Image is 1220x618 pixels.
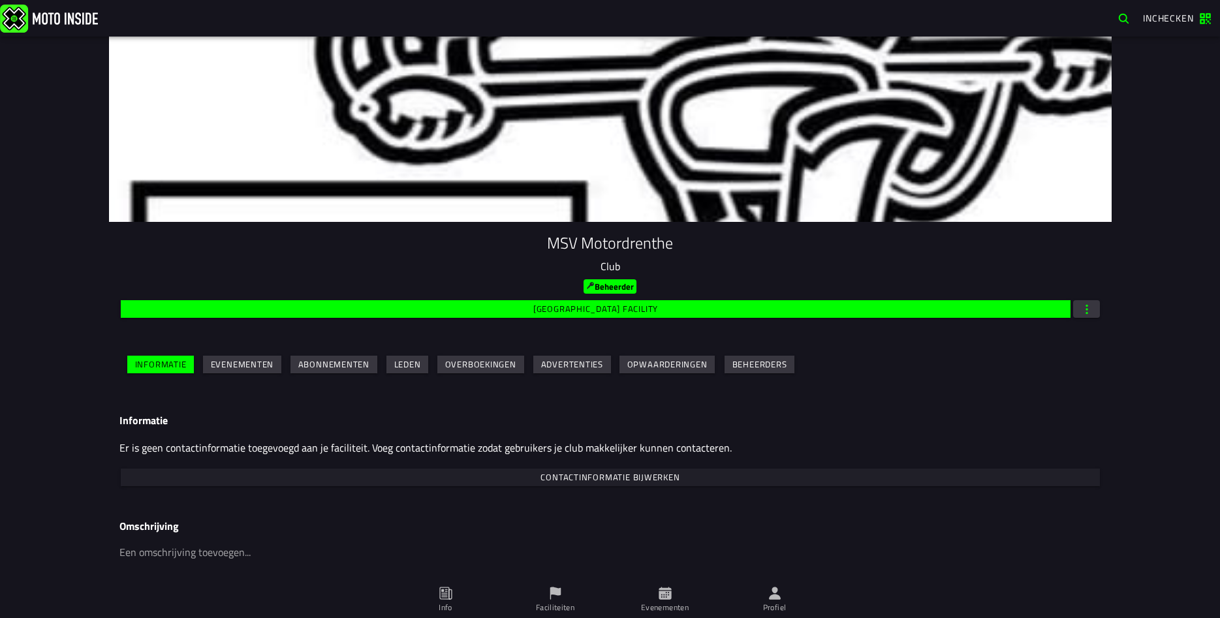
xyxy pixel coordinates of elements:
[290,356,377,373] ion-button: Abonnementen
[584,279,636,294] ion-badge: Beheerder
[439,602,452,613] ion-label: Info
[1143,11,1194,25] span: Inchecken
[119,520,1101,533] h3: Omschrijving
[619,356,715,373] ion-button: Opwaarderingen
[763,602,787,613] ion-label: Profiel
[127,356,194,373] ion-button: Informatie
[1136,8,1217,29] a: Inchecken
[119,440,1101,456] p: Er is geen contactinformatie toegevoegd aan je faciliteit. Voeg contactinformatie zodat gebruiker...
[533,356,610,373] ion-button: Advertenties
[121,469,1100,486] ion-button: Contactinformatie bijwerken
[119,414,1101,427] h3: Informatie
[437,356,524,373] ion-button: Overboekingen
[724,356,794,373] ion-button: Beheerders
[386,356,428,373] ion-button: Leden
[203,356,281,373] ion-button: Evenementen
[121,300,1071,318] ion-button: [GEOGRAPHIC_DATA] facility
[641,602,689,613] ion-label: Evenementen
[536,602,574,613] ion-label: Faciliteiten
[119,232,1101,253] h1: MSV Motordrenthe
[119,258,1101,274] p: Club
